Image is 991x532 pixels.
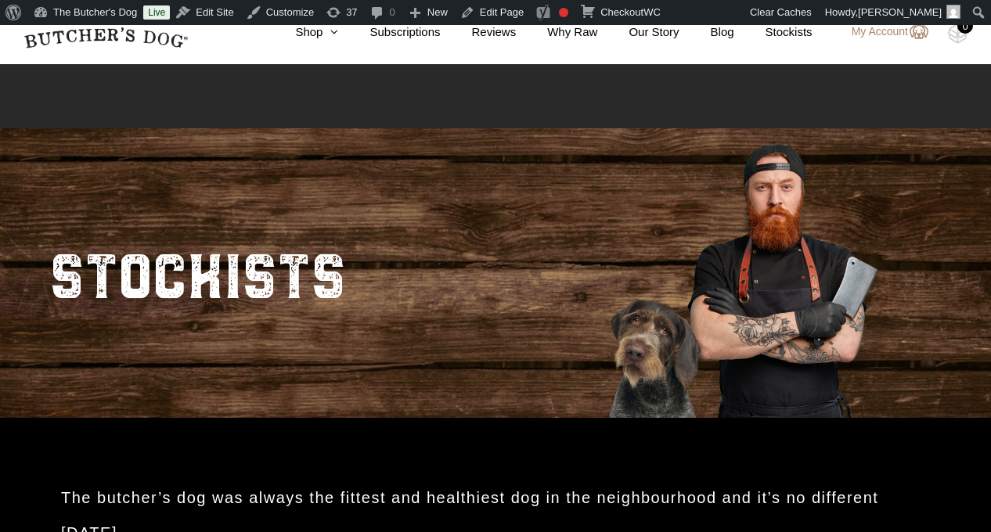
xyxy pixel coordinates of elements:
[559,8,568,17] div: Focus keyphrase not set
[957,18,973,34] div: 0
[143,5,170,20] a: Live
[516,23,597,41] a: Why Raw
[584,124,897,418] img: Butcher_Large_3.png
[948,23,968,44] img: TBD_Cart-Empty.png
[338,23,440,41] a: Subscriptions
[858,6,942,18] span: [PERSON_NAME]
[836,23,928,41] a: My Account
[597,23,679,41] a: Our Story
[264,23,338,41] a: Shop
[679,23,734,41] a: Blog
[49,222,346,324] h2: STOCKISTS
[734,23,813,41] a: Stockists
[441,23,517,41] a: Reviews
